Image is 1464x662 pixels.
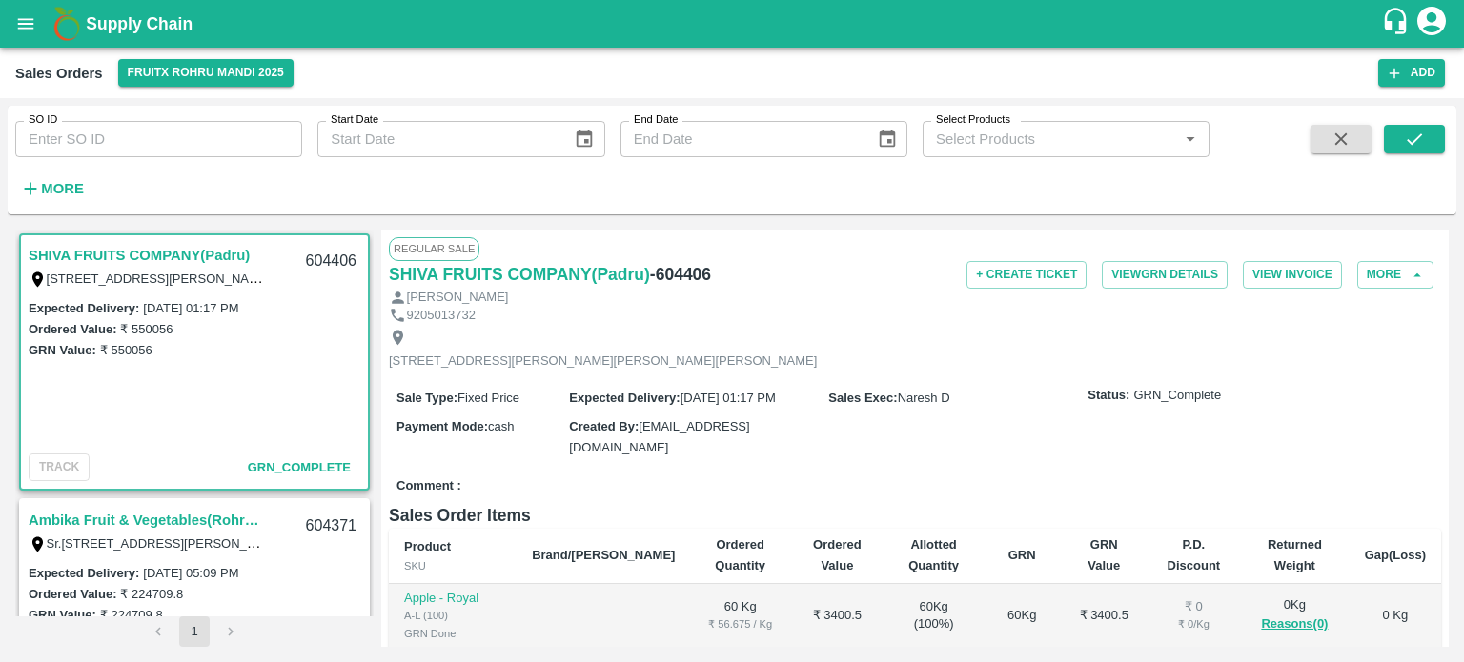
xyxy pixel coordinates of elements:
b: Brand/[PERSON_NAME] [532,548,675,562]
label: Sr.[STREET_ADDRESS][PERSON_NAME][PERSON_NAME] [47,535,388,551]
label: [STREET_ADDRESS][PERSON_NAME][PERSON_NAME][PERSON_NAME] [47,271,475,286]
h6: - 604406 [650,261,711,288]
label: End Date [634,112,678,128]
label: ₹ 224709.8 [100,608,163,622]
b: Supply Chain [86,14,193,33]
strong: More [41,181,84,196]
a: Ambika Fruit & Vegetables(Rohru 02) [29,508,267,532]
button: Choose date [869,121,905,157]
div: A-L (100) [404,607,501,624]
b: P.D. Discount [1168,537,1221,572]
p: [PERSON_NAME] [407,289,509,307]
label: SO ID [29,112,57,128]
td: ₹ 3400.5 [1061,584,1148,650]
b: GRN [1008,548,1036,562]
label: Expected Delivery : [569,391,680,405]
label: Start Date [331,112,378,128]
div: 0 Kg [1255,596,1333,635]
div: GRN Done [404,625,501,642]
label: ₹ 550056 [100,343,152,357]
input: End Date [620,121,862,157]
a: SHIVA FRUITS COMPANY(Padru) [29,243,250,268]
label: Payment Mode : [396,419,488,433]
a: Supply Chain [86,10,1381,37]
label: Expected Delivery : [29,566,139,580]
button: More [15,172,89,205]
div: ₹ 0 / Kg [1163,615,1226,632]
td: 0 Kg [1350,584,1441,650]
span: GRN_Complete [248,460,351,474]
b: Product [404,539,451,553]
span: Fixed Price [457,391,519,405]
button: Choose date [566,121,602,157]
a: SHIVA FRUITS COMPANY(Padru) [389,261,650,288]
b: Ordered Value [813,537,862,572]
b: Returned Weight [1268,537,1322,572]
td: ₹ 3400.5 [790,584,884,650]
label: Comment : [396,477,461,495]
label: [DATE] 01:17 PM [143,301,238,315]
label: Select Products [936,112,1010,128]
label: Expected Delivery : [29,301,139,315]
button: + Create Ticket [966,261,1087,289]
label: ₹ 550056 [120,322,173,336]
div: 604406 [295,239,368,284]
div: account of current user [1414,4,1449,44]
td: 60 Kg [690,584,790,650]
label: Created By : [569,419,639,433]
button: Select DC [118,59,294,87]
label: Ordered Value: [29,322,116,336]
span: cash [488,419,514,433]
b: GRN Value [1088,537,1120,572]
span: GRN_Complete [1133,387,1221,405]
label: Ordered Value: [29,587,116,601]
input: Enter SO ID [15,121,302,157]
h6: Sales Order Items [389,502,1441,529]
p: 9205013732 [407,307,476,325]
b: Ordered Quantity [715,537,765,572]
button: open drawer [4,2,48,46]
button: Open [1178,127,1203,151]
label: [DATE] 05:09 PM [143,566,238,580]
button: View Invoice [1243,261,1342,289]
b: Allotted Quantity [908,537,959,572]
label: ₹ 224709.8 [120,587,183,601]
button: Add [1378,59,1445,87]
label: GRN Value: [29,608,96,622]
div: ₹ 56.675 / Kg [705,615,775,632]
label: Sales Exec : [828,391,897,405]
span: Naresh D [898,391,950,405]
p: Apple - Royal [404,590,501,608]
p: [STREET_ADDRESS][PERSON_NAME][PERSON_NAME][PERSON_NAME] [389,352,817,371]
nav: pagination navigation [140,616,249,647]
div: ₹ 0 [1163,598,1226,616]
button: Reasons(0) [1255,613,1333,635]
label: Sale Type : [396,391,457,405]
button: page 1 [179,616,210,647]
img: logo [48,5,86,43]
div: 60 Kg [999,607,1046,625]
div: customer-support [1381,7,1414,41]
label: Status: [1088,387,1129,405]
span: Regular Sale [389,237,479,260]
label: GRN Value: [29,343,96,357]
div: SKU [404,557,501,574]
div: 604371 [295,504,368,549]
input: Select Products [928,127,1172,151]
span: [EMAIL_ADDRESS][DOMAIN_NAME] [569,419,749,454]
b: Gap(Loss) [1365,548,1426,562]
button: ViewGRN Details [1102,261,1228,289]
button: More [1357,261,1433,289]
div: Sales Orders [15,61,103,86]
input: Start Date [317,121,559,157]
div: 60 Kg ( 100 %) [900,598,968,633]
span: [DATE] 01:17 PM [681,391,776,405]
